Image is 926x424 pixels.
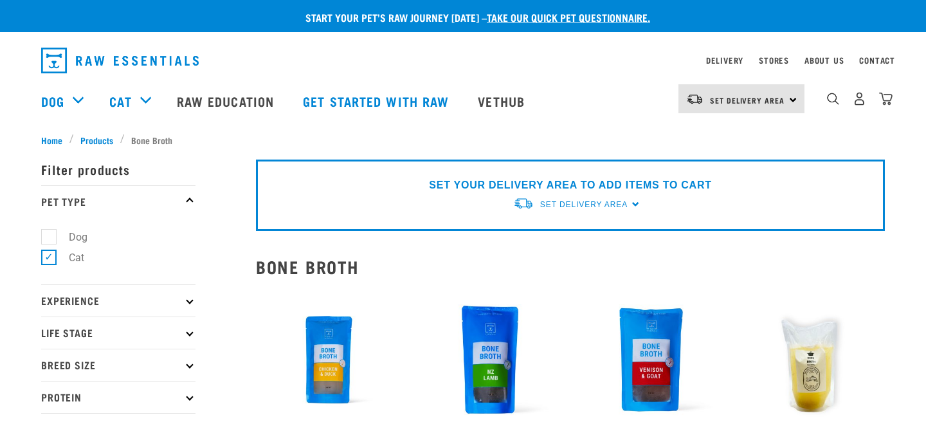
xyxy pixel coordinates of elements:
span: Home [41,133,62,147]
label: Dog [48,229,93,245]
a: Home [41,133,69,147]
p: Life Stage [41,317,195,349]
span: Products [80,133,113,147]
img: home-icon@2x.png [879,92,893,106]
p: Breed Size [41,349,195,381]
a: take our quick pet questionnaire. [487,14,650,20]
a: Products [74,133,120,147]
p: Filter products [41,153,195,185]
p: SET YOUR DELIVERY AREA TO ADD ITEMS TO CART [429,178,711,193]
p: Pet Type [41,185,195,217]
nav: dropdown navigation [31,42,895,78]
a: About Us [804,58,844,62]
a: Raw Education [164,75,290,127]
label: Cat [48,250,89,266]
span: Set Delivery Area [540,200,628,209]
a: Get started with Raw [290,75,465,127]
a: Stores [759,58,789,62]
span: Set Delivery Area [710,98,785,102]
a: Cat [109,91,131,111]
p: Protein [41,381,195,413]
img: Raw Essentials Logo [41,48,199,73]
img: home-icon-1@2x.png [827,93,839,105]
a: Delivery [706,58,743,62]
h2: Bone Broth [256,257,885,277]
a: Vethub [465,75,541,127]
nav: breadcrumbs [41,133,885,147]
a: Contact [859,58,895,62]
img: van-moving.png [686,93,704,105]
img: user.png [853,92,866,106]
p: Experience [41,284,195,317]
a: Dog [41,91,64,111]
img: van-moving.png [513,197,534,210]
